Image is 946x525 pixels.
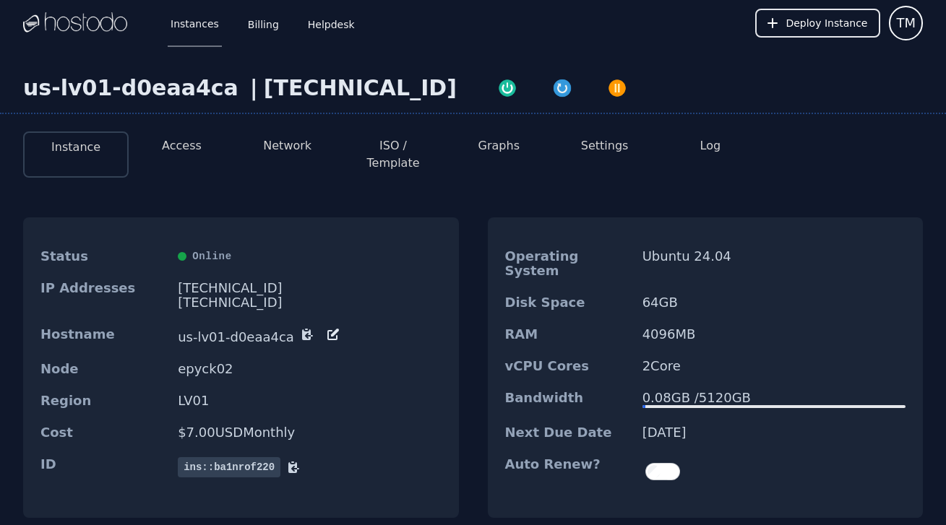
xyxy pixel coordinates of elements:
dt: RAM [505,327,631,342]
button: ISO / Template [352,137,434,172]
button: User menu [889,6,923,40]
div: 0.08 GB / 5120 GB [642,391,906,405]
span: TM [896,13,916,33]
dt: ID [40,457,166,477]
dt: Disk Space [505,295,631,310]
dd: 2 Core [642,359,906,373]
dt: vCPU Cores [505,359,631,373]
img: Power Off [607,78,627,98]
dt: IP Addresses [40,281,166,310]
dd: [DATE] [642,425,906,440]
span: Deploy Instance [786,16,867,30]
dd: epyck02 [178,362,441,376]
div: | [244,75,264,101]
button: Settings [581,137,629,155]
dd: us-lv01-d0eaa4ca [178,327,441,344]
button: Network [263,137,311,155]
div: [TECHNICAL_ID] [178,281,441,295]
dd: 64 GB [642,295,906,310]
dt: Cost [40,425,166,440]
button: Power On [480,75,535,98]
img: Restart [552,78,572,98]
button: Graphs [478,137,520,155]
span: ins::ba1nrof220 [178,457,280,477]
dd: $ 7.00 USD Monthly [178,425,441,440]
dt: Next Due Date [505,425,631,440]
dt: Node [40,362,166,376]
dt: Status [40,249,166,264]
dt: Region [40,394,166,408]
div: us-lv01-d0eaa4ca [23,75,244,101]
dt: Hostname [40,327,166,344]
div: Online [178,249,441,264]
div: [TECHNICAL_ID] [178,295,441,310]
dd: LV01 [178,394,441,408]
button: Instance [51,139,100,156]
button: Restart [535,75,590,98]
dd: Ubuntu 24.04 [642,249,906,278]
img: Logo [23,12,127,34]
button: Log [700,137,721,155]
div: [TECHNICAL_ID] [264,75,457,101]
dt: Auto Renew? [505,457,631,486]
button: Access [162,137,202,155]
button: Power Off [590,75,645,98]
img: Power On [497,78,517,98]
dt: Bandwidth [505,391,631,408]
dd: 4096 MB [642,327,906,342]
button: Deploy Instance [755,9,880,38]
dt: Operating System [505,249,631,278]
